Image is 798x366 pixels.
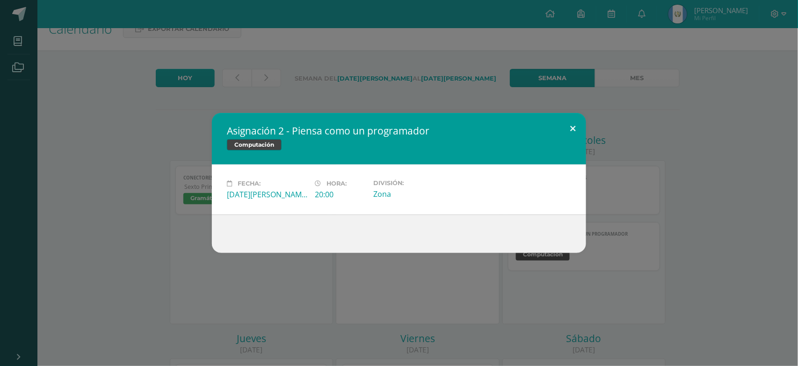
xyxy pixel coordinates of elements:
span: Fecha: [238,180,261,187]
div: Zona [373,189,454,199]
label: División: [373,179,454,187]
button: Close (Esc) [559,113,586,145]
h2: Asignación 2 - Piensa como un programador [227,124,571,137]
span: Hora: [326,180,347,187]
span: Computación [227,139,282,150]
div: 20:00 [315,189,366,200]
div: [DATE][PERSON_NAME] [227,189,307,200]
